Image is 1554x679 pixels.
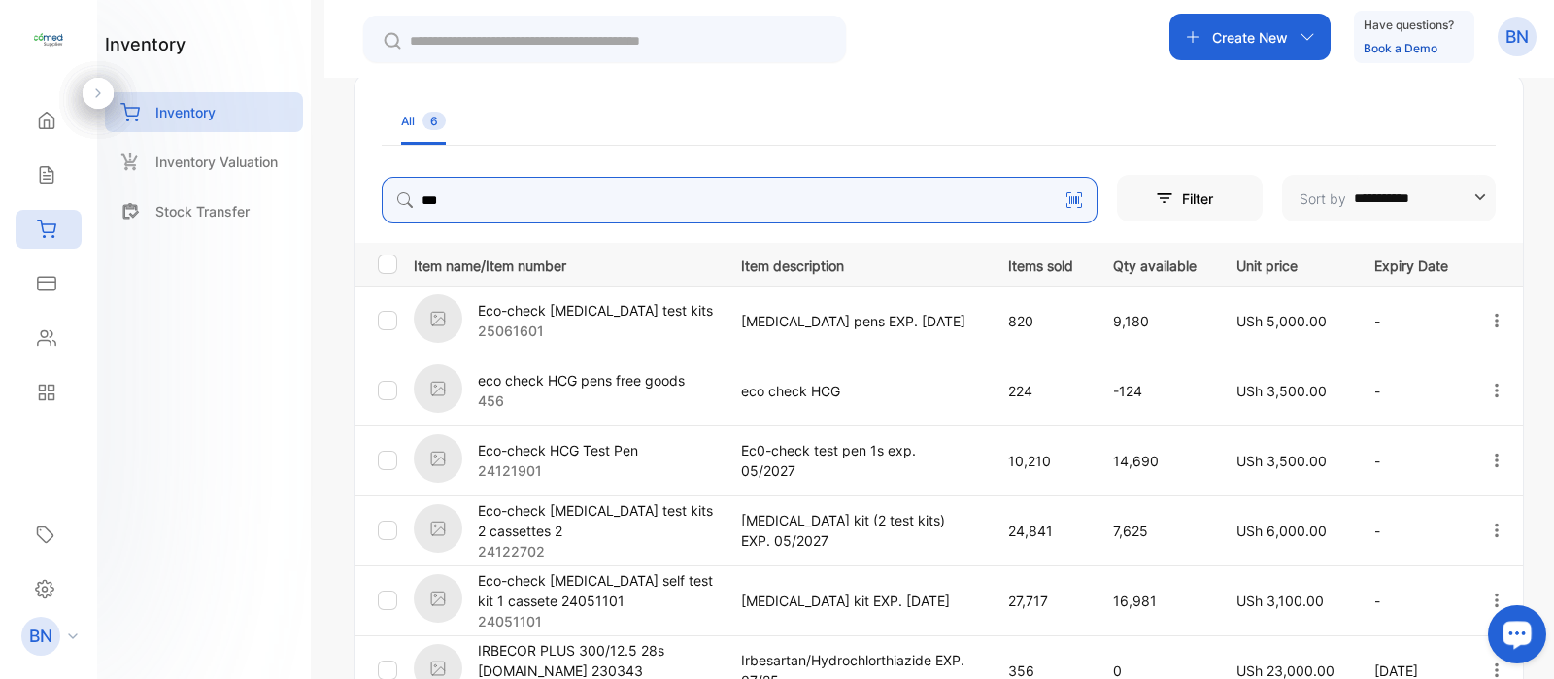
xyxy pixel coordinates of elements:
[414,504,462,553] img: item
[1498,14,1537,60] button: BN
[478,370,685,390] p: eco check HCG pens free goods
[1169,14,1331,60] button: Create New
[155,102,216,122] p: Inventory
[741,591,968,611] p: [MEDICAL_DATA] kit EXP. [DATE]
[414,574,462,623] img: item
[1505,24,1529,50] p: BN
[1374,252,1448,276] p: Expiry Date
[29,624,52,649] p: BN
[1374,591,1448,611] p: -
[478,500,717,541] p: Eco-check [MEDICAL_DATA] test kits 2 cassettes 2
[478,390,685,411] p: 456
[1008,591,1073,611] p: 27,717
[105,92,303,132] a: Inventory
[105,142,303,182] a: Inventory Valuation
[1236,662,1334,679] span: USh 23,000.00
[34,25,63,54] img: logo
[414,294,462,343] img: item
[1364,16,1454,35] p: Have questions?
[422,112,446,130] span: 6
[1236,313,1327,329] span: USh 5,000.00
[1374,311,1448,331] p: -
[1472,597,1554,679] iframe: LiveChat chat widget
[1374,451,1448,471] p: -
[478,440,638,460] p: Eco-check HCG Test Pen
[1113,252,1197,276] p: Qty available
[1008,252,1073,276] p: Items sold
[1236,453,1327,469] span: USh 3,500.00
[1236,252,1334,276] p: Unit price
[478,460,638,481] p: 24121901
[1374,521,1448,541] p: -
[1113,451,1197,471] p: 14,690
[401,113,446,130] div: All
[414,434,462,483] img: item
[1282,175,1496,221] button: Sort by
[1113,591,1197,611] p: 16,981
[741,311,968,331] p: [MEDICAL_DATA] pens EXP. [DATE]
[1008,451,1073,471] p: 10,210
[1113,381,1197,401] p: -124
[1236,383,1327,399] span: USh 3,500.00
[741,510,968,551] p: [MEDICAL_DATA] kit (2 test kits) EXP. 05/2027
[414,364,462,413] img: item
[1113,521,1197,541] p: 7,625
[105,191,303,231] a: Stock Transfer
[105,31,186,57] h1: inventory
[1236,523,1327,539] span: USh 6,000.00
[1008,311,1073,331] p: 820
[1008,521,1073,541] p: 24,841
[1300,188,1346,209] p: Sort by
[741,252,968,276] p: Item description
[478,321,713,341] p: 25061601
[414,252,717,276] p: Item name/Item number
[155,152,278,172] p: Inventory Valuation
[741,381,968,401] p: eco check HCG
[155,201,250,221] p: Stock Transfer
[1008,381,1073,401] p: 224
[1364,41,1437,55] a: Book a Demo
[478,541,717,561] p: 24122702
[1374,381,1448,401] p: -
[478,300,713,321] p: Eco-check [MEDICAL_DATA] test kits
[1212,27,1288,48] p: Create New
[1113,311,1197,331] p: 9,180
[478,570,717,611] p: Eco-check [MEDICAL_DATA] self test kit 1 cassete 24051101
[1236,593,1324,609] span: USh 3,100.00
[478,611,717,631] p: 24051101
[741,440,968,481] p: Ec0-check test pen 1s exp. 05/2027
